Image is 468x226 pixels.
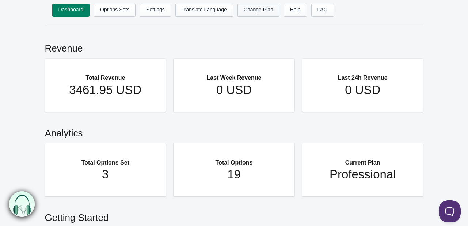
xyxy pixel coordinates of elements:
[317,151,409,167] h2: Current Plan
[317,167,409,182] h1: Professional
[45,119,423,143] h2: Analytics
[439,200,461,222] iframe: Toggle Customer Support
[188,83,280,97] h1: 0 USD
[60,83,152,97] h1: 3461.95 USD
[52,4,90,17] a: Dashboard
[60,66,152,83] h2: Total Revenue
[9,191,35,217] img: bxm.png
[284,4,307,17] a: Help
[317,83,409,97] h1: 0 USD
[317,66,409,83] h2: Last 24h Revenue
[237,4,279,17] a: Change Plan
[188,167,280,182] h1: 19
[311,4,334,17] a: FAQ
[188,151,280,167] h2: Total Options
[94,4,136,17] a: Options Sets
[188,66,280,83] h2: Last Week Revenue
[45,34,423,59] h2: Revenue
[140,4,171,17] a: Settings
[60,167,152,182] h1: 3
[175,4,233,17] a: Translate Language
[60,151,152,167] h2: Total Options Set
